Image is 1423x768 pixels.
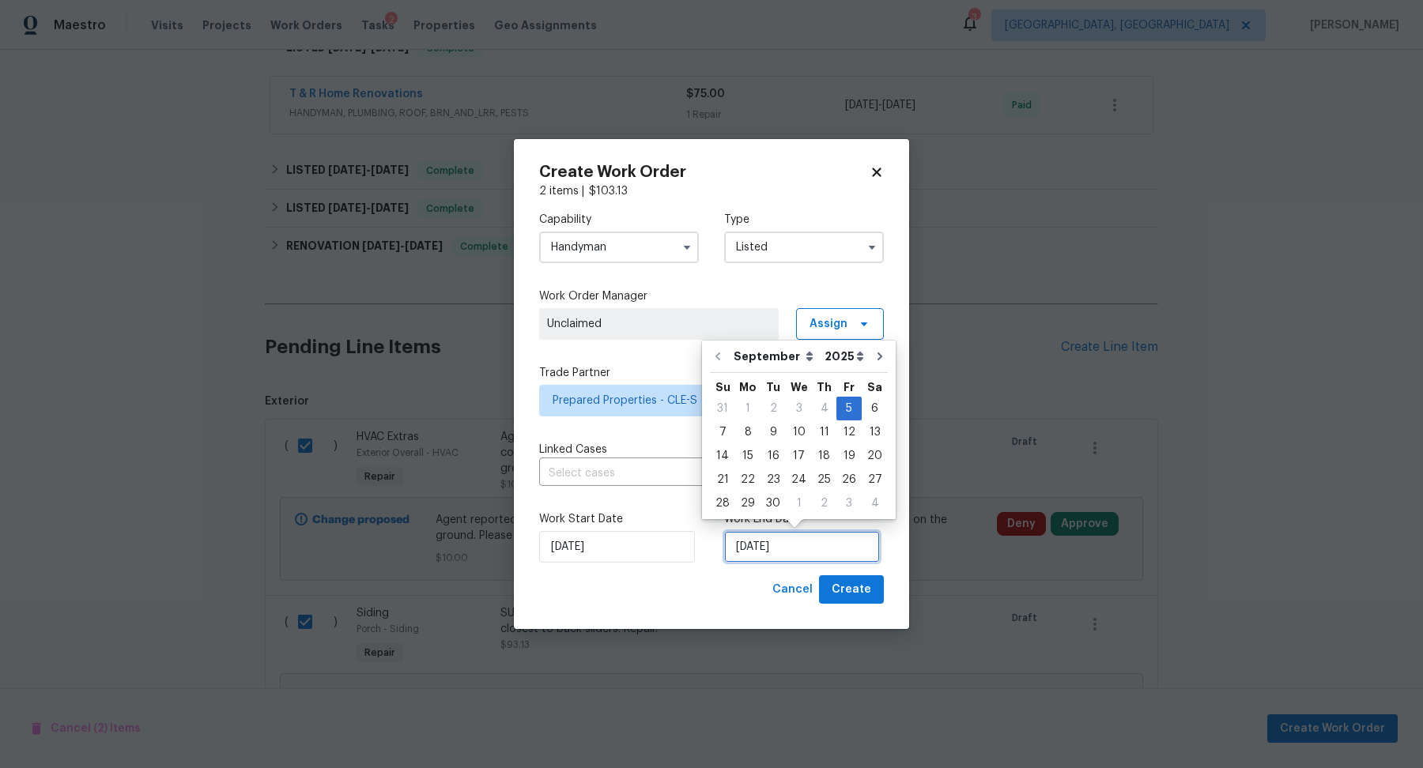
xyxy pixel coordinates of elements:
span: Prepared Properties - CLE-S [553,393,847,408]
div: Fri Sep 05 2025 [836,397,862,420]
div: 23 [761,469,786,491]
button: Show options [678,238,696,257]
div: 3 [836,492,862,514]
label: Work Order Manager [539,288,884,304]
div: Thu Sep 04 2025 [812,397,836,420]
div: Thu Sep 11 2025 [812,420,836,444]
button: Cancel [766,575,819,604]
div: Fri Oct 03 2025 [836,491,862,515]
button: Go to previous month [706,341,730,372]
div: Tue Sep 23 2025 [761,468,786,491]
span: $ 103.13 [589,186,628,197]
div: Mon Sep 01 2025 [735,397,761,420]
div: Sat Sep 13 2025 [862,420,888,444]
input: M/D/YYYY [724,531,880,563]
label: Capability [539,212,699,228]
abbr: Monday [739,382,757,393]
div: Wed Oct 01 2025 [786,491,812,515]
abbr: Thursday [817,382,832,393]
input: Select cases [539,461,840,486]
div: Tue Sep 30 2025 [761,491,786,515]
div: 27 [862,469,888,491]
div: 29 [735,492,761,514]
div: Tue Sep 09 2025 [761,420,786,444]
div: 28 [710,492,735,514]
div: 21 [710,469,735,491]
div: Tue Sep 02 2025 [761,397,786,420]
span: Assign [810,316,847,332]
span: Unclaimed [547,316,771,332]
button: Create [819,575,884,604]
div: Mon Sep 22 2025 [735,468,761,491]
span: Linked Cases [539,442,607,457]
div: Wed Sep 03 2025 [786,397,812,420]
button: Show options [862,238,881,257]
abbr: Wednesday [791,382,808,393]
div: 2 [812,492,836,514]
div: 7 [710,421,735,443]
div: 19 [836,445,862,467]
div: Sat Oct 04 2025 [862,491,888,515]
label: Type [724,212,884,228]
div: 10 [786,421,812,443]
div: 1 [735,397,761,420]
div: Wed Sep 17 2025 [786,444,812,468]
div: Fri Sep 26 2025 [836,468,862,491]
div: Sun Sep 14 2025 [710,444,735,468]
div: 14 [710,445,735,467]
div: Wed Sep 24 2025 [786,468,812,491]
div: Sat Sep 20 2025 [862,444,888,468]
div: 9 [761,421,786,443]
div: 2 items | [539,183,884,199]
div: Fri Sep 19 2025 [836,444,862,468]
div: 12 [836,421,862,443]
div: Thu Sep 25 2025 [812,468,836,491]
select: Year [821,344,868,368]
div: Thu Oct 02 2025 [812,491,836,515]
div: 26 [836,469,862,491]
div: 30 [761,492,786,514]
div: Sun Sep 07 2025 [710,420,735,444]
div: 31 [710,397,735,420]
input: M/D/YYYY [539,531,695,563]
select: Month [730,344,821,368]
div: 13 [862,421,888,443]
div: Thu Sep 18 2025 [812,444,836,468]
button: Go to next month [868,341,892,372]
div: Tue Sep 16 2025 [761,444,786,468]
div: 8 [735,421,761,443]
div: 4 [812,397,836,420]
div: 1 [786,492,812,514]
div: Sun Sep 21 2025 [710,468,735,491]
div: 17 [786,445,812,467]
h2: Create Work Order [539,164,870,180]
div: 6 [862,397,888,420]
abbr: Sunday [715,382,730,393]
div: Wed Sep 10 2025 [786,420,812,444]
div: 16 [761,445,786,467]
div: 11 [812,421,836,443]
div: Sat Sep 27 2025 [862,468,888,491]
div: Sun Sep 28 2025 [710,491,735,515]
div: 5 [836,397,862,420]
div: 22 [735,469,761,491]
div: Fri Sep 12 2025 [836,420,862,444]
div: 18 [812,445,836,467]
span: Cancel [772,580,813,600]
div: Mon Sep 08 2025 [735,420,761,444]
div: Mon Sep 29 2025 [735,491,761,515]
abbr: Saturday [867,382,882,393]
div: 25 [812,469,836,491]
label: Work Start Date [539,511,699,527]
abbr: Tuesday [766,382,780,393]
div: 3 [786,397,812,420]
span: Create [832,580,871,600]
input: Select... [724,232,884,263]
div: 2 [761,397,786,420]
div: 15 [735,445,761,467]
label: Trade Partner [539,365,884,381]
input: Select... [539,232,699,263]
div: 4 [862,492,888,514]
div: 20 [862,445,888,467]
div: Mon Sep 15 2025 [735,444,761,468]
